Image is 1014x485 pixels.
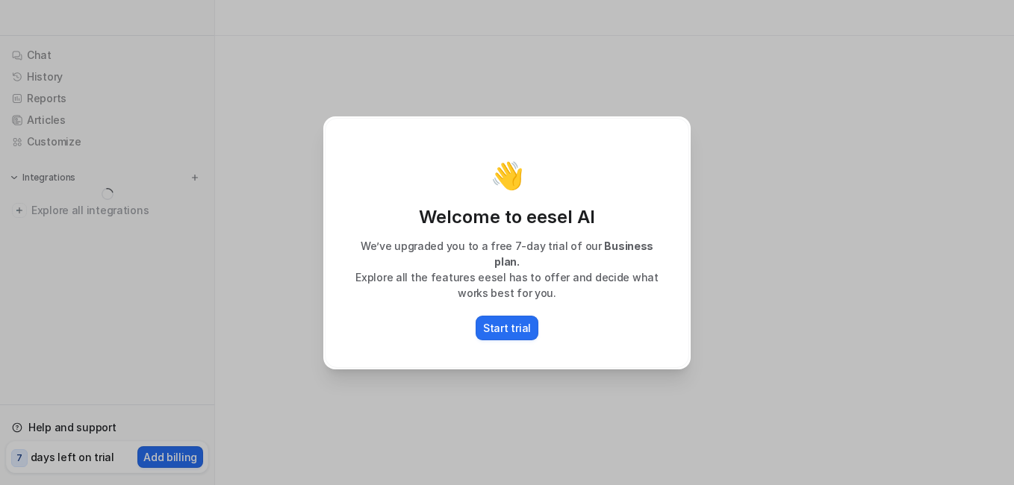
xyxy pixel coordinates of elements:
p: 👋 [491,160,524,190]
p: Start trial [483,320,531,336]
p: We’ve upgraded you to a free 7-day trial of our [340,238,674,269]
button: Start trial [476,316,538,340]
p: Explore all the features eesel has to offer and decide what works best for you. [340,269,674,301]
p: Welcome to eesel AI [340,205,674,229]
